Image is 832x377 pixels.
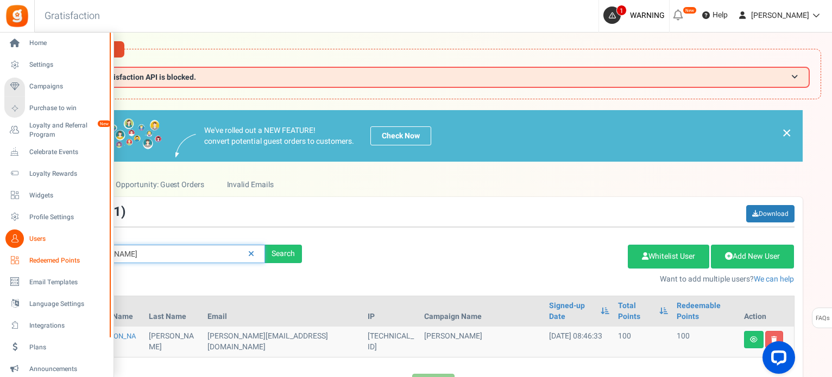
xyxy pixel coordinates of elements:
span: Settings [29,60,105,69]
td: 100 [672,327,739,357]
a: 1 WARNING [603,7,669,24]
h3: Gratisfaction [33,5,112,27]
a: Purchase to win [4,99,109,118]
a: Total Points [618,301,654,322]
span: Celebrate Events [29,148,105,157]
a: Loyalty Rewards [4,164,109,183]
span: 1 [114,202,121,221]
span: Home [29,39,105,48]
span: Plans [29,343,105,352]
img: images [72,118,162,154]
img: Gratisfaction [5,4,29,28]
td: 100 [614,327,672,357]
th: Last Name [144,296,203,327]
a: Help [698,7,732,24]
th: Campaign Name [420,296,545,327]
span: Language Settings [29,299,105,309]
img: images [175,134,196,157]
a: Users [4,229,109,248]
div: Search [265,245,302,263]
a: [PERSON_NAME] [95,331,136,352]
span: Announcements [29,365,105,374]
span: Loyalty Rewards [29,169,105,178]
span: Campaigns [29,82,105,91]
a: Whitelist User [628,245,709,269]
a: Widgets [4,186,109,205]
a: Reset [243,245,260,264]
span: [PERSON_NAME] [751,10,809,21]
a: Home [4,34,109,53]
a: Campaigns [4,78,109,96]
span: Help [710,10,728,21]
th: IP [363,296,420,327]
td: [PERSON_NAME] [144,327,203,357]
th: Action [740,296,794,327]
a: Redeemed Points [4,251,109,270]
p: We've rolled out a NEW FEATURE! convert potential guest orders to customers. [204,125,354,147]
a: Signed-up Date [549,301,595,322]
a: Celebrate Events [4,143,109,161]
p: Want to add multiple users? [318,274,795,285]
a: Loyalty and Referral Program New [4,121,109,139]
em: New [97,120,111,127]
span: Fail! Gratisfaction API is blocked. [81,73,196,81]
span: WARNING [630,10,665,21]
span: Redeemed Points [29,256,105,265]
a: Download [746,205,795,222]
a: Profile Settings [4,208,109,226]
a: Check Now [370,126,431,145]
a: Plans [4,338,109,356]
th: Email [203,296,363,327]
a: Add New User [711,245,794,269]
a: Invalid Emails [216,172,285,197]
a: × [782,126,792,139]
span: Email Templates [29,278,105,287]
input: Search by email or name [72,245,265,263]
td: subscriber [203,327,363,357]
a: Opportunity: Guest Orders [105,172,215,197]
td: [DATE] 08:46:33 [545,327,614,357]
a: Settings [4,56,109,74]
span: Loyalty and Referral Program [29,121,109,139]
td: [PERSON_NAME] [420,327,545,357]
i: View details [750,336,758,343]
span: Purchase to win [29,104,105,113]
em: New [683,7,697,14]
a: We can help [754,273,794,285]
span: 1 [616,5,627,16]
span: Widgets [29,191,105,200]
span: Integrations [29,321,105,330]
span: Profile Settings [29,213,105,222]
span: FAQs [815,308,830,329]
th: First Name [91,296,145,327]
a: Email Templates [4,273,109,291]
a: Language Settings [4,295,109,313]
td: [TECHNICAL_ID] [363,327,420,357]
a: Redeemable Points [677,301,735,322]
span: Users [29,234,105,244]
a: Integrations [4,316,109,335]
